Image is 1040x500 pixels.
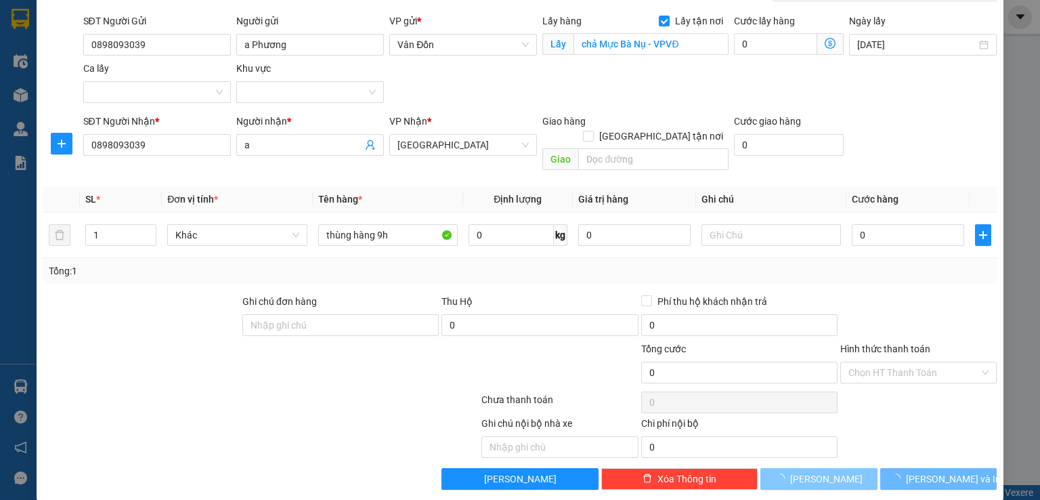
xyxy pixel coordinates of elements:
[790,472,863,486] span: [PERSON_NAME]
[542,148,578,170] span: Giao
[494,194,542,205] span: Định lượng
[775,474,790,483] span: loading
[641,416,838,436] div: Chi phí nội bộ
[481,416,638,436] div: Ghi chú nội bộ nhà xe
[175,225,299,245] span: Khác
[481,436,638,458] input: Nhập ghi chú
[906,472,1001,486] span: [PERSON_NAME] và In
[397,135,529,155] span: Hà Nội
[318,194,362,205] span: Tên hàng
[734,116,801,127] label: Cước giao hàng
[573,33,729,55] input: Lấy tận nơi
[643,474,652,484] span: delete
[51,133,72,154] button: plus
[441,296,473,307] span: Thu Hộ
[857,37,976,52] input: Ngày lấy
[441,468,598,490] button: [PERSON_NAME]
[891,474,906,483] span: loading
[840,343,930,354] label: Hình thức thanh toán
[760,468,877,490] button: [PERSON_NAME]
[318,224,458,246] input: VD: Bàn, Ghế
[601,468,758,490] button: deleteXóa Thông tin
[554,224,567,246] span: kg
[976,230,991,241] span: plus
[975,224,991,246] button: plus
[734,16,795,26] label: Cước lấy hàng
[389,116,427,127] span: VP Nhận
[242,296,317,307] label: Ghi chú đơn hàng
[852,194,898,205] span: Cước hàng
[236,114,384,129] div: Người nhận
[51,138,72,149] span: plus
[236,14,384,28] div: Người gửi
[484,472,557,486] span: [PERSON_NAME]
[480,392,639,416] div: Chưa thanh toán
[641,343,686,354] span: Tổng cước
[542,33,573,55] span: Lấy
[83,63,109,74] label: Ca lấy
[701,224,841,246] input: Ghi Chú
[236,61,384,76] div: Khu vực
[849,16,886,26] label: Ngày lấy
[578,224,691,246] input: 0
[578,148,729,170] input: Dọc đường
[578,194,628,205] span: Giá trị hàng
[49,224,70,246] button: delete
[242,314,439,336] input: Ghi chú đơn hàng
[734,33,817,55] input: Cước lấy hàng
[85,194,96,205] span: SL
[734,134,844,156] input: Cước giao hàng
[83,14,231,28] div: SĐT Người Gửi
[365,140,376,150] span: user-add
[83,114,231,129] div: SĐT Người Nhận
[542,16,582,26] span: Lấy hàng
[880,468,997,490] button: [PERSON_NAME] và In
[652,294,773,309] span: Phí thu hộ khách nhận trả
[825,38,836,49] span: dollar-circle
[542,116,586,127] span: Giao hàng
[49,264,402,278] div: Tổng: 1
[594,129,729,144] span: [GEOGRAPHIC_DATA] tận nơi
[696,186,846,213] th: Ghi chú
[167,194,218,205] span: Đơn vị tính
[670,14,729,28] span: Lấy tận nơi
[657,472,716,486] span: Xóa Thông tin
[397,35,529,55] span: Vân Đồn
[389,14,537,28] div: VP gửi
